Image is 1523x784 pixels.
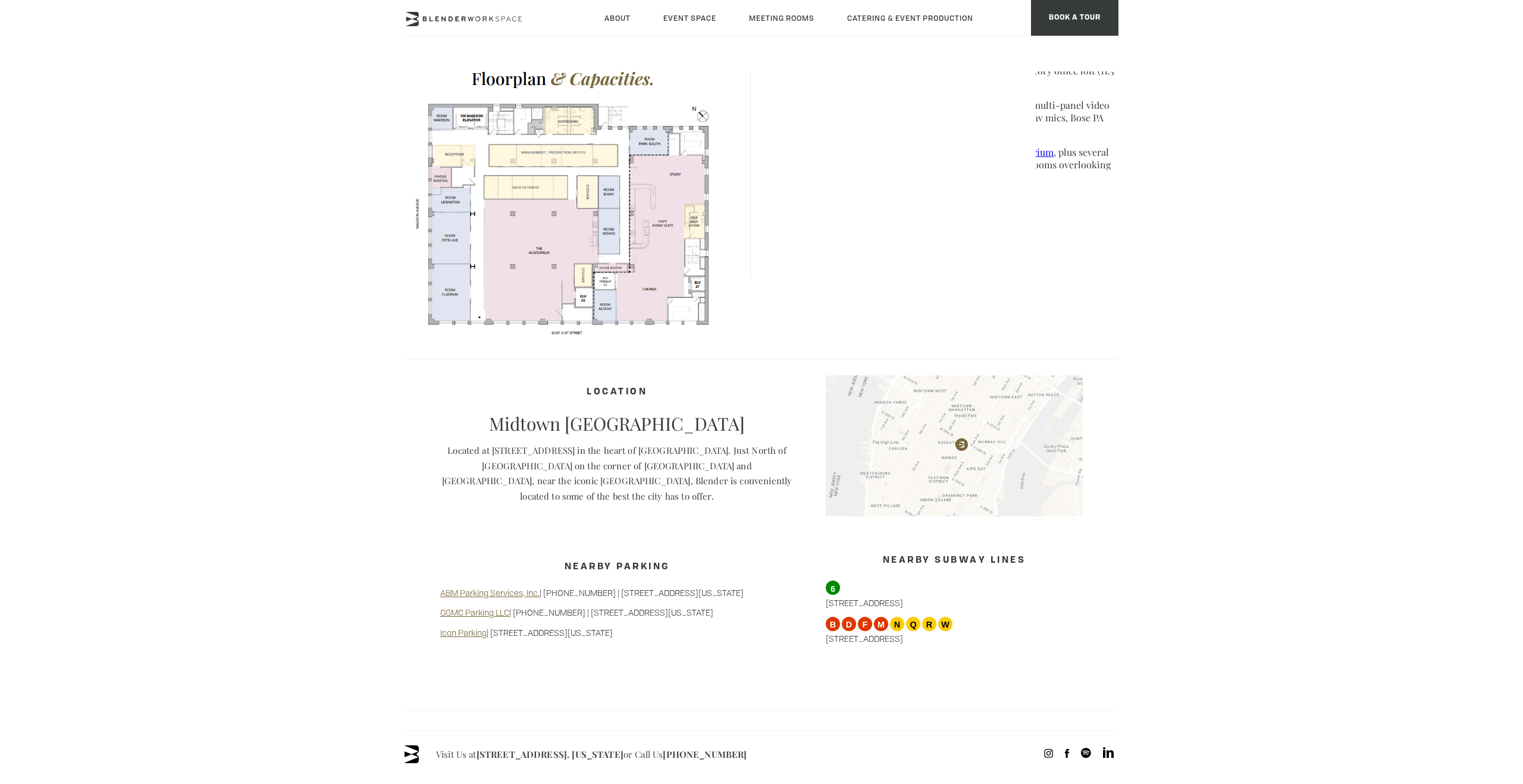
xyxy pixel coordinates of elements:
[440,627,794,639] p: | [STREET_ADDRESS][US_STATE]
[440,381,794,404] h4: Location
[858,617,872,631] span: F
[906,617,920,631] span: Q
[890,617,904,631] span: N
[826,550,1083,572] h3: Nearby Subway Lines
[440,587,794,599] p: | [PHONE_NUMBER] | [STREET_ADDRESS][US_STATE]
[874,617,888,631] span: M
[826,617,840,631] span: B
[440,607,509,618] a: GGMC Parking LLC
[440,607,794,619] p: | [PHONE_NUMBER] | [STREET_ADDRESS][US_STATE]
[826,581,840,595] span: 6
[842,617,856,631] span: D
[477,748,623,760] a: [STREET_ADDRESS]. [US_STATE]
[440,587,540,598] a: ABM Parking Services, Inc.
[440,556,794,579] h3: Nearby Parking
[826,375,1083,517] img: blender-map.jpg
[826,617,1083,645] p: [STREET_ADDRESS]
[826,581,1083,609] p: [STREET_ADDRESS]
[440,627,487,638] a: Icon Parking
[436,745,747,763] span: Visit Us at or Call Us
[405,59,726,338] img: FLOORPLAN-Screenshot-2025.png
[663,748,747,760] a: [PHONE_NUMBER]
[938,617,952,631] span: W
[440,443,794,504] p: Located at [STREET_ADDRESS] in the heart of [GEOGRAPHIC_DATA]. Just North of [GEOGRAPHIC_DATA] on...
[922,617,936,631] span: R
[440,413,794,434] p: Midtown [GEOGRAPHIC_DATA]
